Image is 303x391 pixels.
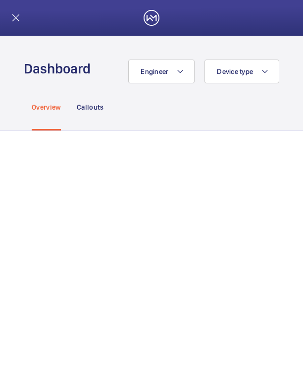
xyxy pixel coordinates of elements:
button: Device type [204,60,279,83]
button: Engineer [128,60,195,83]
p: Callouts [77,102,104,112]
h1: Dashboard [24,60,97,78]
span: Engineer [141,67,168,75]
p: Overview [32,102,61,112]
span: Device type [217,67,253,75]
